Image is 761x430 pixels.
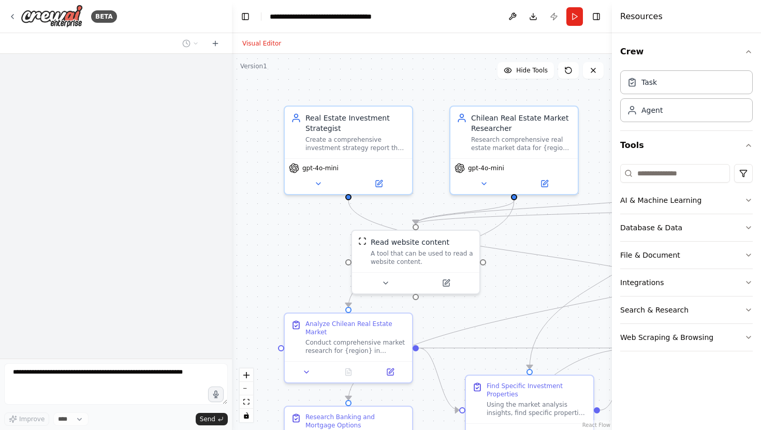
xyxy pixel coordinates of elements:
[371,249,473,266] div: A tool that can be used to read a website content.
[620,296,753,323] button: Search & Research
[372,366,408,378] button: Open in side panel
[284,313,413,383] div: Analyze Chilean Real Estate MarketConduct comprehensive market research for {region} in [GEOGRAPH...
[620,242,753,269] button: File & Document
[487,382,587,398] div: Find Specific Investment Properties
[641,77,657,87] div: Task
[358,237,367,245] img: ScrapeWebsiteTool
[240,382,253,395] button: zoom out
[305,320,406,336] div: Analyze Chilean Real Estate Market
[305,413,406,429] div: Research Banking and Mortgage Options
[343,200,716,307] g: Edge from 43d8c4cb-94c5-4b98-88a7-c2dad6be3107 to 486ce5c0-dabf-42c3-844c-bdb251fc7ced
[515,177,574,190] button: Open in side panel
[419,343,459,416] g: Edge from 092c2a38-c6db-4abb-a051-48aa12995a3f to c4d94f79-c7b1-428a-b67c-367df6ec1850
[178,37,203,50] button: Switch to previous chat
[236,37,287,50] button: Visual Editor
[417,277,475,289] button: Open in side panel
[302,164,339,172] span: gpt-4o-mini
[524,190,685,369] g: Edge from ff2973ab-f27c-402b-8015-59b2045b63f1 to c4d94f79-c7b1-428a-b67c-367df6ec1850
[419,343,640,353] g: Edge from 092c2a38-c6db-4abb-a051-48aa12995a3f to 486ce5c0-dabf-42c3-844c-bdb251fc7ced
[411,200,519,224] g: Edge from 2e264163-a4a9-484a-94e3-07d1c57729dd to 5aceeeda-395c-4ef3-8946-e6642c0e0dc5
[620,187,753,214] button: AI & Machine Learning
[208,387,224,402] button: Click to speak your automation idea
[240,368,253,382] button: zoom in
[240,395,253,409] button: fit view
[589,9,604,24] button: Hide right sidebar
[351,230,480,294] div: ScrapeWebsiteToolRead website contentA tool that can be used to read a website content.
[600,343,640,416] g: Edge from c4d94f79-c7b1-428a-b67c-367df6ec1850 to 486ce5c0-dabf-42c3-844c-bdb251fc7ced
[449,106,579,195] div: Chilean Real Estate Market ResearcherResearch comprehensive real estate market data for {region} ...
[4,412,49,426] button: Improve
[327,366,371,378] button: No output available
[487,401,587,417] div: Using the market analysis insights, find specific properties in {region}, {municipality} that mee...
[196,413,228,425] button: Send
[284,106,413,195] div: Real Estate Investment StrategistCreate a comprehensive investment strategy report that combines ...
[582,422,610,428] a: React Flow attribution
[238,9,253,24] button: Hide left sidebar
[497,62,554,79] button: Hide Tools
[200,415,215,423] span: Send
[471,113,572,134] div: Chilean Real Estate Market Researcher
[620,269,753,296] button: Integrations
[620,37,753,66] button: Crew
[620,10,663,23] h4: Resources
[620,160,753,360] div: Tools
[240,409,253,422] button: toggle interactivity
[349,177,408,190] button: Open in side panel
[270,11,372,22] nav: breadcrumb
[207,37,224,50] button: Start a new chat
[21,5,83,28] img: Logo
[620,324,753,351] button: Web Scraping & Browsing
[620,214,753,241] button: Database & Data
[305,136,406,152] div: Create a comprehensive investment strategy report that combines market research, property options...
[343,200,519,307] g: Edge from 2e264163-a4a9-484a-94e3-07d1c57729dd to 092c2a38-c6db-4abb-a051-48aa12995a3f
[468,164,504,172] span: gpt-4o-mini
[620,131,753,160] button: Tools
[371,237,449,247] div: Read website content
[411,190,685,224] g: Edge from ff2973ab-f27c-402b-8015-59b2045b63f1 to 5aceeeda-395c-4ef3-8946-e6642c0e0dc5
[305,338,406,355] div: Conduct comprehensive market research for {region} in [GEOGRAPHIC_DATA], specifically focusing on...
[641,105,663,115] div: Agent
[471,136,572,152] div: Research comprehensive real estate market data for {region} in [GEOGRAPHIC_DATA], specifically in...
[620,66,753,130] div: Crew
[305,113,406,134] div: Real Estate Investment Strategist
[19,415,45,423] span: Improve
[91,10,117,23] div: BETA
[240,62,267,70] div: Version 1
[240,368,253,422] div: React Flow controls
[516,66,548,75] span: Hide Tools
